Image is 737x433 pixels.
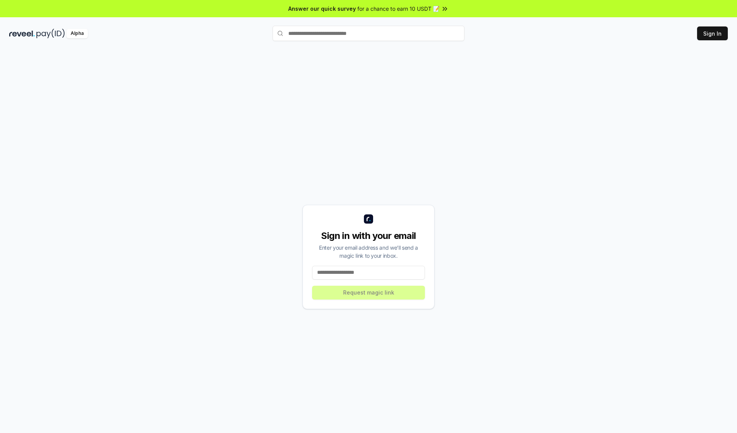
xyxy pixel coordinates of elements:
button: Sign In [697,26,728,40]
div: Sign in with your email [312,230,425,242]
div: Alpha [66,29,88,38]
img: pay_id [36,29,65,38]
span: Answer our quick survey [288,5,356,13]
div: Enter your email address and we’ll send a magic link to your inbox. [312,244,425,260]
img: logo_small [364,214,373,224]
span: for a chance to earn 10 USDT 📝 [357,5,440,13]
img: reveel_dark [9,29,35,38]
